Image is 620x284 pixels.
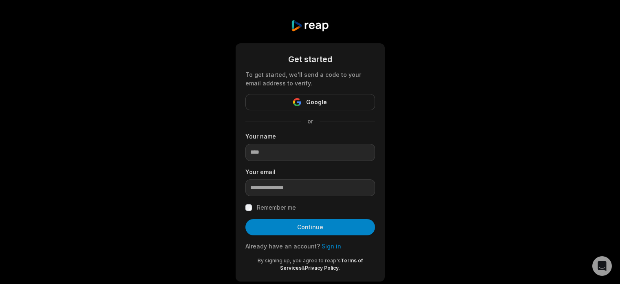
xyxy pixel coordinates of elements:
label: Your name [245,132,375,141]
a: Terms of Services [280,257,363,271]
span: or [301,117,320,125]
img: reap [291,20,329,32]
a: Sign in [322,243,341,250]
label: Remember me [257,203,296,212]
a: Privacy Policy [305,265,339,271]
span: By signing up, you agree to reap's [258,257,341,264]
button: Continue [245,219,375,235]
button: Google [245,94,375,110]
div: Get started [245,53,375,65]
div: To get started, we'll send a code to your email address to verify. [245,70,375,87]
label: Your email [245,168,375,176]
span: Already have an account? [245,243,320,250]
span: Google [306,97,327,107]
div: Open Intercom Messenger [592,256,612,276]
span: . [339,265,340,271]
span: & [302,265,305,271]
